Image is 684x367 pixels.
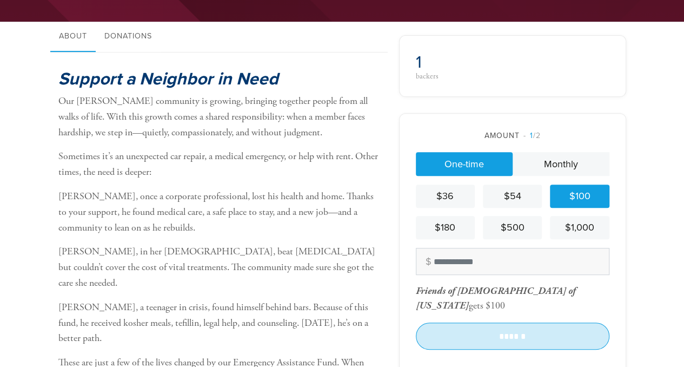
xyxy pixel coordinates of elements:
[554,189,605,204] div: $100
[58,300,383,346] p: [PERSON_NAME], a teenager in crisis, found himself behind bars. Because of this fund, he received...
[416,152,513,176] a: One-time
[420,220,470,235] div: $180
[483,216,542,239] a: $500
[58,189,383,235] p: [PERSON_NAME], once a corporate professional, lost his health and home. Thanks to your support, h...
[416,185,475,208] a: $36
[486,299,505,312] div: $100
[550,185,609,208] a: $100
[487,220,537,235] div: $500
[416,130,609,141] div: Amount
[58,244,383,291] p: [PERSON_NAME], in her [DEMOGRAPHIC_DATA], beat [MEDICAL_DATA] but couldn’t cover the cost of vita...
[416,285,575,312] span: Friends of [DEMOGRAPHIC_DATA] of [US_STATE]
[416,52,422,73] span: 1
[554,220,605,235] div: $1,000
[550,216,609,239] a: $1,000
[416,285,575,312] div: gets
[487,189,537,204] div: $54
[416,73,509,80] div: backers
[96,22,161,52] a: Donations
[50,22,96,52] a: About
[58,94,383,140] p: Our [PERSON_NAME] community is growing, bringing together people from all walks of life. With thi...
[523,131,541,140] span: /2
[530,131,533,140] span: 1
[416,216,475,239] a: $180
[483,185,542,208] a: $54
[513,152,609,176] a: Monthly
[58,149,383,180] p: Sometimes it’s an unexpected car repair, a medical emergency, or help with rent. Other times, the...
[58,69,278,89] b: Support a Neighbor in Need
[420,189,470,204] div: $36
